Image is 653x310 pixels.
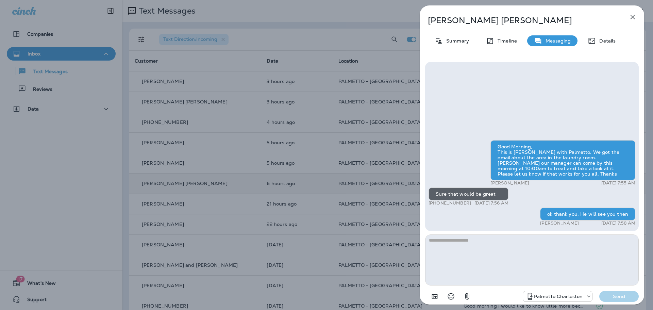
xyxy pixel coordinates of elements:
p: [PHONE_NUMBER] [429,200,471,206]
p: [DATE] 7:56 AM [474,200,508,206]
p: [PERSON_NAME] [PERSON_NAME] [428,16,614,25]
p: Palmetto Charleston [534,294,583,299]
div: Good Morning, This is [PERSON_NAME] with Palmetto. We got the email about the area in the laundry... [490,140,635,180]
p: Details [596,38,616,44]
p: Summary [443,38,469,44]
button: Add in a premade template [428,290,441,303]
p: Timeline [494,38,517,44]
p: [DATE] 7:55 AM [601,180,635,186]
p: [PERSON_NAME] [540,221,579,226]
p: [DATE] 7:58 AM [601,221,635,226]
div: Sure that would be great [429,187,508,200]
p: Messaging [542,38,571,44]
div: ok thank you. He will see you then [540,208,635,221]
button: Select an emoji [444,290,458,303]
p: [PERSON_NAME] [490,180,529,186]
div: +1 (843) 277-8322 [523,292,592,300]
